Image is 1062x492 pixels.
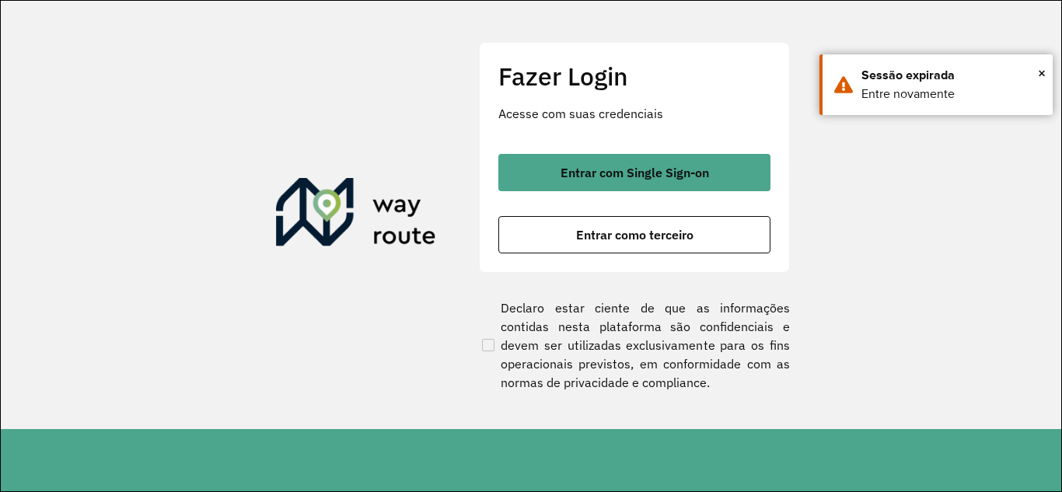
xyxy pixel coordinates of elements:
[561,166,709,179] span: Entrar com Single Sign-on
[479,298,790,392] label: Declaro estar ciente de que as informações contidas nesta plataforma são confidenciais e devem se...
[498,216,770,253] button: button
[861,85,1041,103] div: Entre novamente
[498,61,770,91] h2: Fazer Login
[1038,61,1046,85] button: Close
[861,66,1041,85] div: Sessão expirada
[576,229,693,241] span: Entrar como terceiro
[276,178,436,253] img: Roteirizador AmbevTech
[498,154,770,191] button: button
[498,104,770,123] p: Acesse com suas credenciais
[1038,61,1046,85] span: ×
